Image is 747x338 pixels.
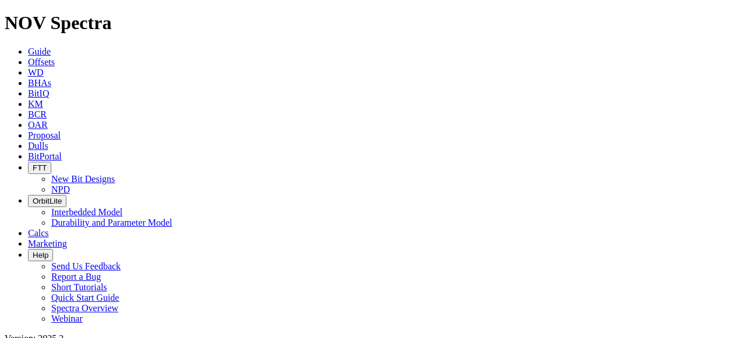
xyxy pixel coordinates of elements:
[28,99,43,109] a: KM
[51,282,107,292] a: Short Tutorials
[28,67,44,77] a: WD
[28,162,51,174] button: FTT
[28,239,67,248] a: Marketing
[28,109,47,119] a: BCR
[28,249,53,261] button: Help
[51,218,172,227] a: Durability and Parameter Model
[28,57,55,67] a: Offsets
[28,141,48,151] a: Dulls
[28,88,49,98] a: BitIQ
[51,303,118,313] a: Spectra Overview
[51,293,119,303] a: Quick Start Guide
[33,163,47,172] span: FTT
[33,197,62,205] span: OrbitLite
[28,151,62,161] a: BitPortal
[28,120,48,130] a: OAR
[51,314,83,323] a: Webinar
[5,12,742,34] h1: NOV Spectra
[28,228,49,238] a: Calcs
[51,184,70,194] a: NPD
[28,195,66,207] button: OrbitLite
[33,251,48,259] span: Help
[51,174,115,184] a: New Bit Designs
[28,47,51,56] a: Guide
[51,207,122,217] a: Interbedded Model
[51,272,101,282] a: Report a Bug
[28,78,51,88] a: BHAs
[51,261,121,271] a: Send Us Feedback
[28,130,61,140] a: Proposal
